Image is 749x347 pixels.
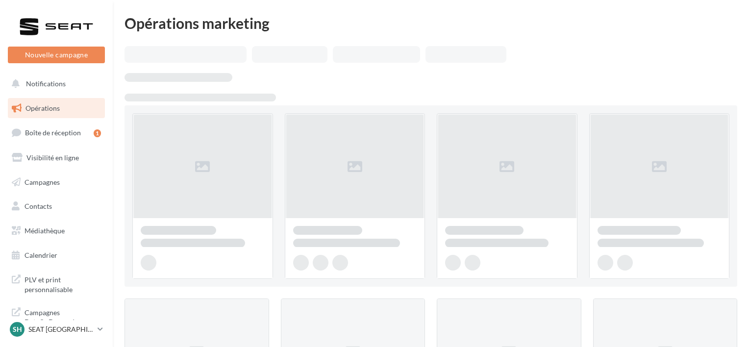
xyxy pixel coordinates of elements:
div: 1 [94,129,101,137]
div: Opérations marketing [125,16,737,30]
a: Campagnes DataOnDemand [6,302,107,331]
a: SH SEAT [GEOGRAPHIC_DATA] [8,320,105,339]
a: Visibilité en ligne [6,148,107,168]
a: Médiathèque [6,221,107,241]
span: Calendrier [25,251,57,259]
p: SEAT [GEOGRAPHIC_DATA] [28,324,94,334]
span: Campagnes [25,177,60,186]
a: Opérations [6,98,107,119]
span: Notifications [26,79,66,88]
a: Calendrier [6,245,107,266]
button: Notifications [6,74,103,94]
span: Visibilité en ligne [26,153,79,162]
span: Contacts [25,202,52,210]
span: SH [13,324,22,334]
a: Contacts [6,196,107,217]
span: Opérations [25,104,60,112]
span: Boîte de réception [25,128,81,137]
span: Médiathèque [25,226,65,235]
span: Campagnes DataOnDemand [25,306,101,327]
a: Campagnes [6,172,107,193]
a: PLV et print personnalisable [6,269,107,298]
a: Boîte de réception1 [6,122,107,143]
span: PLV et print personnalisable [25,273,101,294]
button: Nouvelle campagne [8,47,105,63]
